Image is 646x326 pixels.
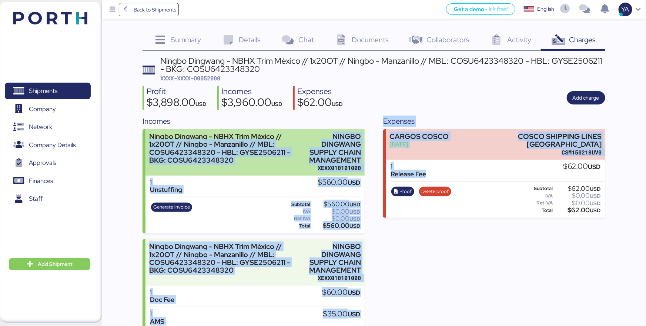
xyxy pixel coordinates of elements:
[239,35,261,44] span: Details
[306,243,361,274] div: NINGBO DINGWANG SUPPLY CHAIN MANAGEMENT
[349,223,360,229] span: USD
[29,140,76,150] span: Company Details
[588,163,601,171] span: USD
[332,100,343,107] span: USD
[5,190,91,207] a: Staff
[391,187,414,196] button: Proof
[5,100,91,117] a: Company
[312,216,360,222] div: $0.00
[280,223,310,229] div: Total
[297,86,343,97] div: Expenses
[590,200,601,207] span: USD
[323,310,360,318] div: $35.00
[151,203,193,212] button: Generate invoice
[5,172,91,189] a: Finances
[322,289,360,297] div: $60.00
[5,119,91,136] a: Network
[349,201,360,208] span: USD
[352,35,389,44] span: Documents
[221,86,282,97] div: Incomes
[390,133,449,140] div: CARGOS COSCO
[569,35,596,44] span: Charges
[475,133,602,148] div: COSCO SHIPPING LINES [GEOGRAPHIC_DATA]
[297,97,343,110] div: $62.00
[5,83,91,100] a: Shipments
[521,200,553,206] div: Ret IVA
[537,5,554,13] div: English
[29,176,53,186] span: Finances
[521,193,553,199] div: IVA
[143,116,365,127] div: Incomes
[391,163,426,170] div: 1
[312,209,360,214] div: $0.00
[348,289,360,297] span: USD
[622,4,629,14] span: YA
[555,193,601,199] div: $0.00
[149,133,302,164] div: Ningbo Dingwang - NBHX Trim México // 1x20OT // Ningbo - Manzanillo // MBL: COSU6423348320 - HBL:...
[555,200,601,206] div: $0.00
[150,310,164,318] div: 1
[153,203,190,211] span: Generate invoice
[318,179,360,187] div: $560.00
[390,140,449,148] div: [DATE]
[150,289,174,296] div: 1
[590,193,601,199] span: USD
[147,86,207,97] div: Profit
[5,154,91,172] a: Approvals
[150,296,174,304] div: Doc Fee
[507,35,531,44] span: Activity
[221,97,282,110] div: $3,960.00
[38,260,73,269] span: Add Shipment
[563,163,601,171] div: $62.00
[29,157,56,168] span: Approvals
[521,186,553,191] div: Subtotal
[306,133,361,164] div: NINGBO DINGWANG SUPPLY CHAIN MANAGEMENT
[475,149,602,156] div: CSM150218UV0
[280,202,310,207] div: Subtotal
[590,186,601,192] span: USD
[160,74,220,82] span: XXXX-XXXX-O0052000
[9,258,90,270] button: Add Shipment
[567,91,605,104] button: Add charge
[150,179,182,186] div: 1
[298,35,314,44] span: Chat
[29,86,57,96] span: Shipments
[348,179,360,187] span: USD
[555,186,601,192] div: $62.00
[383,116,605,127] div: Expenses
[29,122,52,132] span: Network
[590,207,601,214] span: USD
[312,202,360,207] div: $560.00
[5,136,91,153] a: Company Details
[306,164,361,172] div: XEXX010101000
[29,104,56,114] span: Company
[400,187,412,196] span: Proof
[271,100,282,107] span: USD
[349,216,360,222] span: USD
[29,193,43,204] span: Staff
[280,216,310,221] div: Ret IVA
[421,187,449,196] span: Delete proof
[195,100,207,107] span: USD
[147,97,207,110] div: $3,898.00
[391,170,426,178] div: Release Fee
[306,274,361,282] div: XEXX010101000
[312,223,360,229] div: $560.00
[348,310,360,318] span: USD
[521,208,553,213] div: Total
[349,209,360,215] span: USD
[555,207,601,213] div: $62.00
[150,186,182,194] div: Unstuffing
[150,318,164,326] div: AMS
[160,57,605,73] div: Ningbo Dingwang - NBHX Trim México // 1x20OT // Ningbo - Manzanillo // MBL: COSU6423348320 - HBL:...
[119,3,179,16] a: Back to Shipments
[426,35,469,44] span: Collaborators
[149,243,302,274] div: Ningbo Dingwang - NBHX Trim México // 1x20OT // Ningbo - Manzanillo // MBL: COSU6423348320 - HBL:...
[419,187,451,196] button: Delete proof
[573,93,599,102] span: Add charge
[171,35,201,44] span: Summary
[134,5,176,14] span: Back to Shipments
[280,209,310,214] div: IVA
[106,3,119,16] button: Menu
